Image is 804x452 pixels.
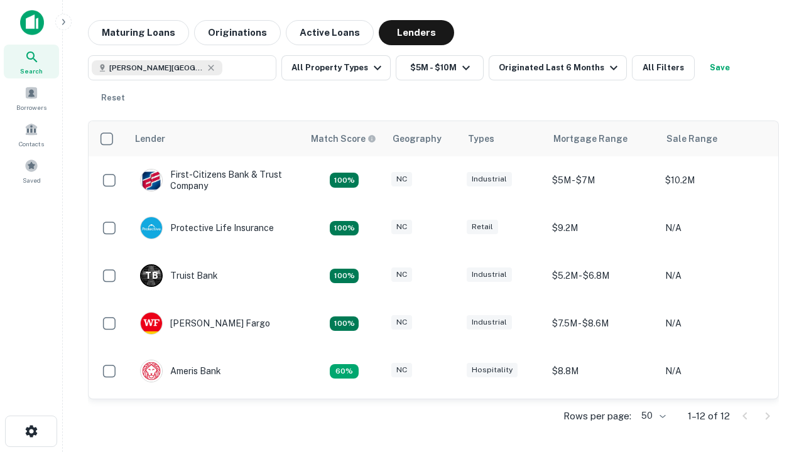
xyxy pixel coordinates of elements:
[666,131,717,146] div: Sale Range
[499,60,621,75] div: Originated Last 6 Months
[286,20,374,45] button: Active Loans
[194,20,281,45] button: Originations
[546,156,659,204] td: $5M - $7M
[659,347,772,395] td: N/A
[659,395,772,443] td: N/A
[546,204,659,252] td: $9.2M
[16,102,46,112] span: Borrowers
[23,175,41,185] span: Saved
[391,267,412,282] div: NC
[4,81,59,115] a: Borrowers
[393,131,442,146] div: Geography
[659,121,772,156] th: Sale Range
[330,173,359,188] div: Matching Properties: 2, hasApolloMatch: undefined
[385,121,460,156] th: Geography
[141,169,162,191] img: picture
[4,154,59,188] a: Saved
[659,252,772,299] td: N/A
[391,315,412,330] div: NC
[311,132,374,146] h6: Match Score
[330,316,359,331] div: Matching Properties: 2, hasApolloMatch: undefined
[467,267,512,282] div: Industrial
[467,363,518,377] div: Hospitality
[281,55,391,80] button: All Property Types
[93,85,133,110] button: Reset
[467,315,512,330] div: Industrial
[659,156,772,204] td: $10.2M
[330,269,359,284] div: Matching Properties: 3, hasApolloMatch: undefined
[128,121,303,156] th: Lender
[546,121,659,156] th: Mortgage Range
[20,66,43,76] span: Search
[467,172,512,186] div: Industrial
[553,131,627,146] div: Mortgage Range
[460,121,546,156] th: Types
[4,117,59,151] a: Contacts
[379,20,454,45] button: Lenders
[396,55,484,80] button: $5M - $10M
[688,409,730,424] p: 1–12 of 12
[20,10,44,35] img: capitalize-icon.png
[135,131,165,146] div: Lender
[145,269,158,282] p: T B
[140,264,218,287] div: Truist Bank
[546,347,659,395] td: $8.8M
[303,121,385,156] th: Capitalize uses an advanced AI algorithm to match your search with the best lender. The match sco...
[4,45,59,78] a: Search
[468,131,494,146] div: Types
[563,409,631,424] p: Rows per page:
[330,364,359,379] div: Matching Properties: 1, hasApolloMatch: undefined
[330,221,359,236] div: Matching Properties: 2, hasApolloMatch: undefined
[659,204,772,252] td: N/A
[140,217,274,239] div: Protective Life Insurance
[546,395,659,443] td: $9.2M
[391,172,412,186] div: NC
[391,363,412,377] div: NC
[636,407,668,425] div: 50
[632,55,695,80] button: All Filters
[311,132,376,146] div: Capitalize uses an advanced AI algorithm to match your search with the best lender. The match sco...
[141,360,162,382] img: picture
[546,252,659,299] td: $5.2M - $6.8M
[141,217,162,239] img: picture
[741,311,804,372] iframe: Chat Widget
[140,312,270,335] div: [PERSON_NAME] Fargo
[19,139,44,149] span: Contacts
[140,360,221,382] div: Ameris Bank
[546,299,659,347] td: $7.5M - $8.6M
[88,20,189,45] button: Maturing Loans
[700,55,740,80] button: Save your search to get updates of matches that match your search criteria.
[140,169,291,191] div: First-citizens Bank & Trust Company
[467,220,498,234] div: Retail
[489,55,627,80] button: Originated Last 6 Months
[109,62,204,73] span: [PERSON_NAME][GEOGRAPHIC_DATA], [GEOGRAPHIC_DATA]
[141,313,162,334] img: picture
[391,220,412,234] div: NC
[659,299,772,347] td: N/A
